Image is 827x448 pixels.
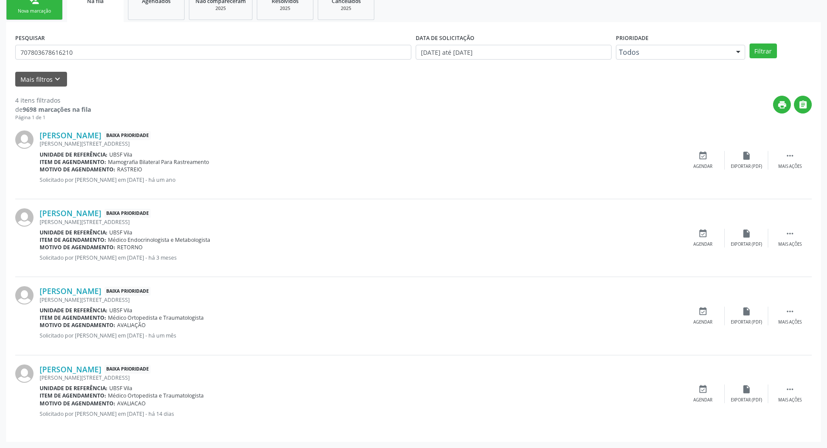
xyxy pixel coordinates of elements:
i: event_available [698,307,708,316]
b: Item de agendamento: [40,392,106,399]
span: UBSF Vila [109,229,132,236]
b: Unidade de referência: [40,307,108,314]
i: insert_drive_file [742,151,751,160]
i: event_available [698,384,708,394]
span: Baixa Prioridade [104,131,151,140]
i:  [785,384,795,394]
b: Item de agendamento: [40,158,106,166]
img: img [15,130,34,149]
span: UBSF Vila [109,151,132,158]
div: de [15,105,91,114]
i:  [798,100,808,110]
p: Solicitado por [PERSON_NAME] em [DATE] - há um mês [40,332,681,339]
img: img [15,364,34,383]
button: Filtrar [750,43,777,58]
i: keyboard_arrow_down [53,74,62,84]
i: event_available [698,229,708,238]
span: AVALIAÇÃO [117,321,146,329]
button:  [794,96,812,114]
div: Agendar [693,397,713,403]
i:  [785,151,795,160]
span: Baixa Prioridade [104,365,151,374]
div: Mais ações [778,241,802,247]
i: print [777,100,787,110]
span: Todos [619,48,727,57]
i:  [785,229,795,238]
b: Item de agendamento: [40,236,106,244]
div: [PERSON_NAME][STREET_ADDRESS] [40,218,681,226]
a: [PERSON_NAME] [40,208,101,218]
label: PESQUISAR [15,31,45,45]
span: Baixa Prioridade [104,287,151,296]
label: DATA DE SOLICITAÇÃO [416,31,474,45]
a: [PERSON_NAME] [40,130,101,140]
span: Médico Endocrinologista e Metabologista [108,236,210,244]
div: 2025 [263,5,307,12]
div: Exportar (PDF) [731,241,762,247]
b: Motivo de agendamento: [40,321,115,329]
i: insert_drive_file [742,307,751,316]
input: Selecione um intervalo [416,45,612,60]
span: Mamografia Bilateral Para Rastreamento [108,158,209,166]
div: Agendar [693,319,713,325]
div: Agendar [693,164,713,170]
span: Médico Ortopedista e Traumatologista [108,314,204,321]
b: Unidade de referência: [40,151,108,158]
button: Mais filtroskeyboard_arrow_down [15,72,67,87]
div: Agendar [693,241,713,247]
i: event_available [698,151,708,160]
a: [PERSON_NAME] [40,286,101,296]
button: print [773,96,791,114]
span: RETORNO [117,244,143,251]
div: [PERSON_NAME][STREET_ADDRESS] [40,296,681,304]
div: Mais ações [778,397,802,403]
i: insert_drive_file [742,384,751,394]
b: Motivo de agendamento: [40,244,115,251]
strong: 9698 marcações na fila [23,105,91,114]
span: UBSF Vila [109,384,132,392]
span: RASTREIO [117,166,142,173]
img: img [15,286,34,304]
label: Prioridade [616,31,649,45]
div: [PERSON_NAME][STREET_ADDRESS] [40,374,681,381]
a: [PERSON_NAME] [40,364,101,374]
img: img [15,208,34,227]
div: 2025 [195,5,246,12]
div: Mais ações [778,164,802,170]
input: Nome, CNS [15,45,411,60]
p: Solicitado por [PERSON_NAME] em [DATE] - há 3 meses [40,254,681,261]
div: 2025 [324,5,368,12]
div: Página 1 de 1 [15,114,91,121]
div: Nova marcação [13,8,56,14]
div: Exportar (PDF) [731,164,762,170]
b: Item de agendamento: [40,314,106,321]
b: Motivo de agendamento: [40,166,115,173]
p: Solicitado por [PERSON_NAME] em [DATE] - há 14 dias [40,410,681,418]
span: AVALIACAO [117,400,146,407]
b: Motivo de agendamento: [40,400,115,407]
div: Mais ações [778,319,802,325]
span: Baixa Prioridade [104,209,151,218]
i:  [785,307,795,316]
b: Unidade de referência: [40,384,108,392]
div: Exportar (PDF) [731,319,762,325]
div: [PERSON_NAME][STREET_ADDRESS] [40,140,681,147]
span: UBSF Vila [109,307,132,314]
div: 4 itens filtrados [15,96,91,105]
span: Médico Ortopedista e Traumatologista [108,392,204,399]
b: Unidade de referência: [40,229,108,236]
i: insert_drive_file [742,229,751,238]
p: Solicitado por [PERSON_NAME] em [DATE] - há um ano [40,176,681,184]
div: Exportar (PDF) [731,397,762,403]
